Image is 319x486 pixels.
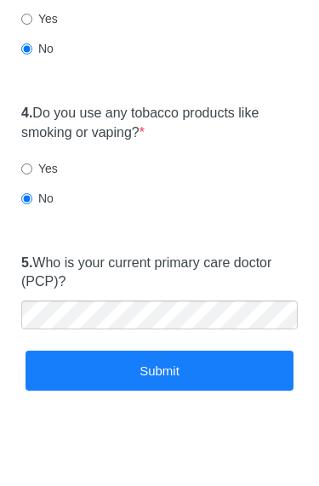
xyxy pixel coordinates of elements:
label: Who is your current primary care doctor (PCP)? [21,254,298,293]
label: Do you use any tobacco products like smoking or vaping? [21,104,298,143]
strong: 5. [21,255,32,270]
input: No [21,193,32,204]
button: Submit [26,351,293,391]
input: Yes [21,14,32,25]
strong: 4. [21,106,32,120]
input: Yes [21,163,32,174]
label: No [21,190,54,207]
label: No [21,40,54,57]
label: Yes [21,160,58,177]
input: No [21,43,32,54]
label: Yes [21,10,58,27]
